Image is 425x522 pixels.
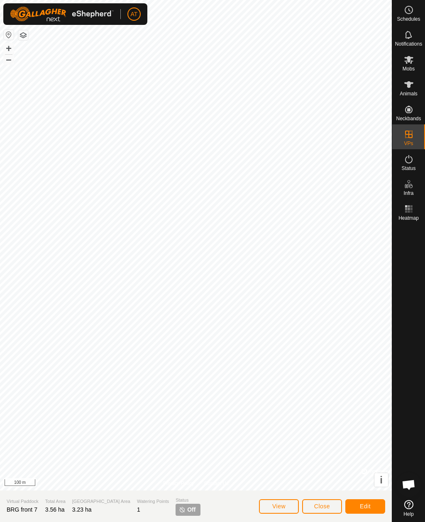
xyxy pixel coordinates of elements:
[131,10,138,19] span: AT
[360,503,371,510] span: Edit
[7,506,37,513] span: BRG front 7
[7,498,39,505] span: Virtual Paddock
[374,473,388,487] button: i
[4,30,14,40] button: Reset Map
[400,91,418,96] span: Animals
[45,498,66,505] span: Total Area
[302,499,342,514] button: Close
[72,498,130,505] span: [GEOGRAPHIC_DATA] Area
[397,17,420,22] span: Schedules
[137,506,140,513] span: 1
[403,512,414,517] span: Help
[396,116,421,121] span: Neckbands
[404,141,413,146] span: VPs
[272,503,286,510] span: View
[345,499,385,514] button: Edit
[398,216,419,221] span: Heatmap
[396,472,421,497] a: Open chat
[395,41,422,46] span: Notifications
[403,191,413,196] span: Infra
[163,480,194,487] a: Privacy Policy
[403,66,415,71] span: Mobs
[4,44,14,53] button: +
[18,30,28,40] button: Map Layers
[401,166,415,171] span: Status
[72,506,92,513] span: 3.23 ha
[4,54,14,64] button: –
[204,480,229,487] a: Contact Us
[45,506,65,513] span: 3.56 ha
[176,497,200,504] span: Status
[187,505,195,514] span: Off
[392,497,425,520] a: Help
[380,474,383,486] span: i
[314,503,330,510] span: Close
[259,499,299,514] button: View
[10,7,114,22] img: Gallagher Logo
[179,506,186,513] img: turn-off
[137,498,169,505] span: Watering Points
